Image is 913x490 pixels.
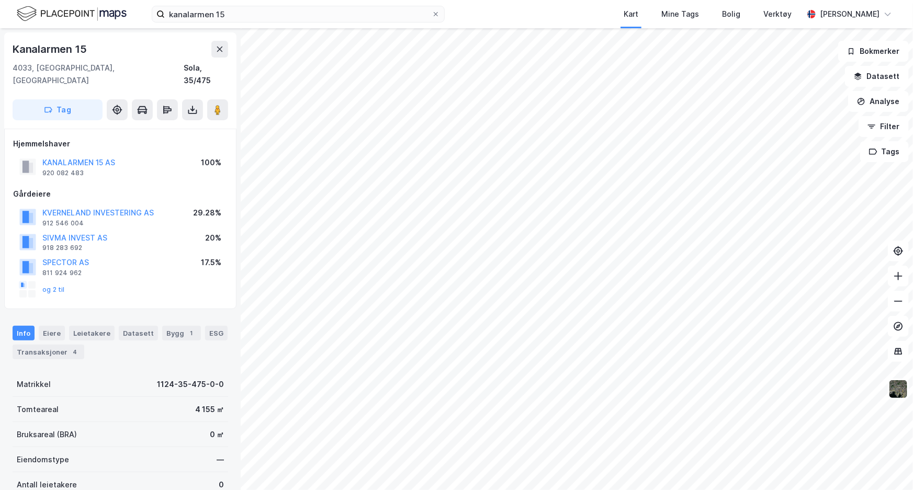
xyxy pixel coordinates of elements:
div: Transaksjoner [13,345,84,359]
div: 100% [201,156,221,169]
button: Filter [859,116,909,137]
div: Sola, 35/475 [184,62,228,87]
div: Kart [624,8,638,20]
div: — [217,453,224,466]
iframe: Chat Widget [861,440,913,490]
div: Kanalarmen 15 [13,41,88,58]
div: 17.5% [201,256,221,269]
div: 918 283 692 [42,244,82,252]
div: 920 082 483 [42,169,84,177]
div: 4033, [GEOGRAPHIC_DATA], [GEOGRAPHIC_DATA] [13,62,184,87]
button: Analyse [848,91,909,112]
div: Datasett [119,326,158,340]
div: 4 155 ㎡ [195,403,224,416]
div: Matrikkel [17,378,51,391]
div: 4 [70,347,80,357]
div: Bygg [162,326,201,340]
div: Hjemmelshaver [13,138,228,150]
div: Kontrollprogram for chat [861,440,913,490]
button: Bokmerker [838,41,909,62]
img: logo.f888ab2527a4732fd821a326f86c7f29.svg [17,5,127,23]
div: 1 [186,328,197,338]
div: Mine Tags [661,8,699,20]
div: 1124-35-475-0-0 [157,378,224,391]
div: Bruksareal (BRA) [17,428,77,441]
button: Datasett [845,66,909,87]
div: 29.28% [193,207,221,219]
div: Tomteareal [17,403,59,416]
div: 912 546 004 [42,219,84,227]
div: Bolig [722,8,740,20]
input: Søk på adresse, matrikkel, gårdeiere, leietakere eller personer [165,6,432,22]
div: Info [13,326,35,340]
div: [PERSON_NAME] [820,8,880,20]
button: Tags [860,141,909,162]
div: Eiere [39,326,65,340]
div: Verktøy [763,8,792,20]
div: 20% [205,232,221,244]
div: 0 ㎡ [210,428,224,441]
div: Eiendomstype [17,453,69,466]
div: ESG [205,326,228,340]
div: Leietakere [69,326,115,340]
button: Tag [13,99,103,120]
div: Gårdeiere [13,188,228,200]
img: 9k= [888,379,908,399]
div: 811 924 962 [42,269,82,277]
